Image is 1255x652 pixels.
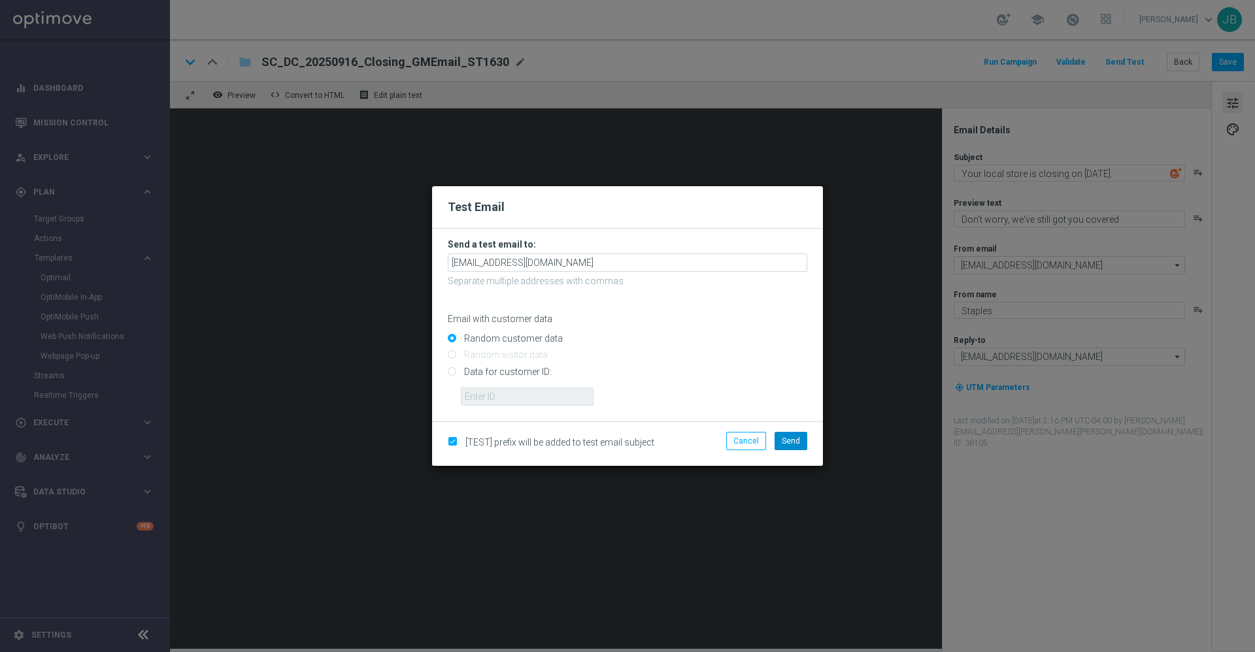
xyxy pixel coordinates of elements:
button: Send [775,432,807,450]
span: [TEST] prefix will be added to test email subject [465,437,654,448]
p: Separate multiple addresses with commas [448,275,807,287]
span: Send [782,436,800,446]
p: Email with customer data [448,313,807,325]
input: Enter ID [461,387,594,406]
label: Random customer data [461,333,563,344]
h3: Send a test email to: [448,238,807,250]
h2: Test Email [448,199,807,215]
button: Cancel [726,432,766,450]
